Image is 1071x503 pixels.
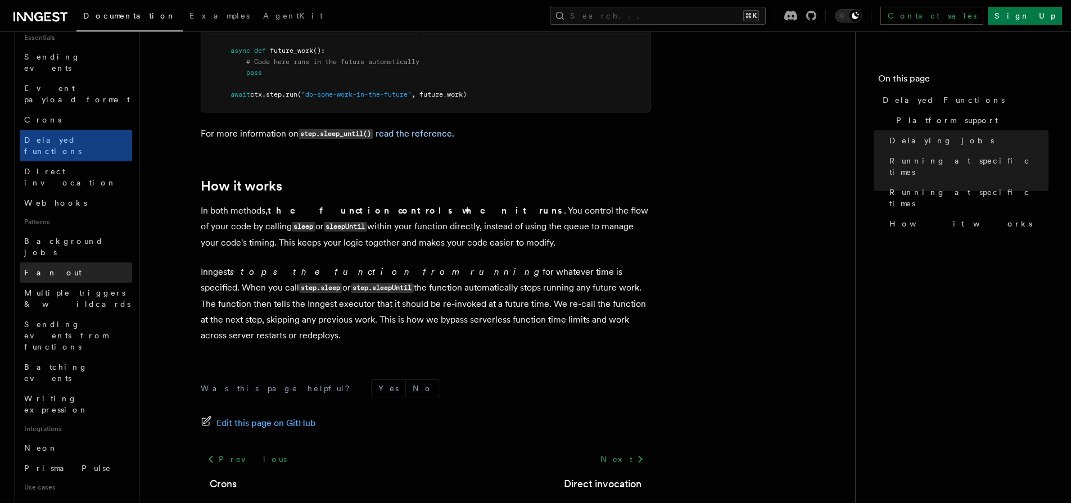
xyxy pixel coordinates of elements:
[564,476,641,492] a: Direct invocation
[24,443,58,452] span: Neon
[24,394,88,414] span: Writing expression
[313,47,325,55] span: ():
[20,47,132,78] a: Sending events
[24,84,130,104] span: Event payload format
[266,90,282,98] span: step
[896,115,998,126] span: Platform support
[292,222,315,232] code: sleep
[20,478,132,496] span: Use cases
[24,167,116,187] span: Direct invocation
[324,222,367,232] code: sleepUntil
[889,155,1049,178] span: Running at specific times
[24,135,82,156] span: Delayed functions
[20,357,132,388] a: Batching events
[24,362,88,383] span: Batching events
[189,11,250,20] span: Examples
[550,7,766,25] button: Search...⌘K
[20,438,132,458] a: Neon
[885,151,1049,182] a: Running at specific times
[230,266,543,277] em: stops the function from running
[201,383,358,394] p: Was this page helpful?
[878,90,1049,110] a: Delayed Functions
[201,126,650,142] p: For more information on .
[351,283,414,293] code: step.sleepUntil
[20,110,132,130] a: Crons
[20,193,132,213] a: Webhooks
[210,476,237,492] a: Crons
[988,7,1062,25] a: Sign Up
[24,268,82,277] span: Fan out
[262,90,266,98] span: .
[889,218,1032,229] span: How it works
[892,110,1049,130] a: Platform support
[76,3,183,31] a: Documentation
[263,11,323,20] span: AgentKit
[282,90,286,98] span: .
[20,213,132,231] span: Patterns
[406,380,440,397] button: No
[299,129,373,139] code: step.sleep_until()
[201,178,282,194] a: How it works
[24,237,103,257] span: Background jobs
[24,52,80,72] span: Sending events
[246,58,419,66] span: # Code here runs in the future automatically
[376,128,452,139] a: read the reference
[20,458,132,478] a: Prisma Pulse
[743,10,759,21] kbd: ⌘K
[268,205,564,216] strong: the function controls when it runs
[24,198,87,207] span: Webhooks
[24,115,61,124] span: Crons
[216,415,316,431] span: Edit this page on GitHub
[201,449,293,469] a: Previous
[889,135,994,146] span: Delaying jobs
[297,90,301,98] span: (
[885,214,1049,234] a: How it works
[24,320,108,351] span: Sending events from functions
[201,264,650,343] p: Inngest for whatever time is specified. When you call or the function automatically stops running...
[20,388,132,420] a: Writing expression
[885,130,1049,151] a: Delaying jobs
[20,314,132,357] a: Sending events from functions
[20,29,132,47] span: Essentials
[412,90,467,98] span: , future_work)
[231,90,250,98] span: await
[20,161,132,193] a: Direct invocation
[24,464,111,473] span: Prisma Pulse
[256,3,329,30] a: AgentKit
[883,94,1005,106] span: Delayed Functions
[885,182,1049,214] a: Running at specific times
[880,7,983,25] a: Contact sales
[878,72,1049,90] h4: On this page
[20,420,132,438] span: Integrations
[254,47,266,55] span: def
[246,69,262,76] span: pass
[83,11,176,20] span: Documentation
[201,203,650,251] p: In both methods, . You control the flow of your code by calling or within your function directly,...
[20,78,132,110] a: Event payload format
[835,9,862,22] button: Toggle dark mode
[183,3,256,30] a: Examples
[299,283,342,293] code: step.sleep
[20,262,132,283] a: Fan out
[372,380,405,397] button: Yes
[594,449,650,469] a: Next
[889,187,1049,209] span: Running at specific times
[301,90,412,98] span: "do-some-work-in-the-future"
[201,415,316,431] a: Edit this page on GitHub
[270,47,313,55] span: future_work
[24,288,130,309] span: Multiple triggers & wildcards
[286,90,297,98] span: run
[20,130,132,161] a: Delayed functions
[20,283,132,314] a: Multiple triggers & wildcards
[20,231,132,262] a: Background jobs
[231,47,250,55] span: async
[250,90,262,98] span: ctx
